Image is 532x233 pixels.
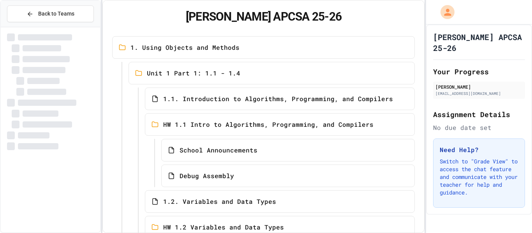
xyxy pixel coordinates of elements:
div: My Account [432,3,456,21]
span: HW 1.2 Variables and Data Types [163,222,284,232]
h3: Need Help? [440,145,518,154]
span: School Announcements [180,145,257,155]
span: Back to Teams [38,10,74,18]
span: Unit 1 Part 1: 1.1 - 1.4 [147,68,240,78]
a: Debug Assembly [161,165,415,187]
h1: [PERSON_NAME] APCSA 25-26 [112,10,415,24]
span: Debug Assembly [180,171,234,180]
button: Back to Teams [7,5,94,22]
span: 1.2. Variables and Data Types [163,197,276,206]
a: 1.1. Introduction to Algorithms, Programming, and Compilers [145,88,415,110]
span: 1.1. Introduction to Algorithms, Programming, and Compilers [163,94,393,103]
span: 1. Using Objects and Methods [130,43,240,52]
h2: Your Progress [433,66,525,77]
div: No due date set [433,123,525,132]
div: [PERSON_NAME] [435,83,523,90]
div: [EMAIL_ADDRESS][DOMAIN_NAME] [435,91,523,96]
p: Switch to "Grade View" to access the chat feature and communicate with your teacher for help and ... [440,158,518,196]
span: HW 1.1 Intro to Algorithms, Programming, and Compilers [163,120,373,129]
h1: [PERSON_NAME] APCSA 25-26 [433,32,525,53]
h2: Assignment Details [433,109,525,120]
a: 1.2. Variables and Data Types [145,190,415,213]
a: School Announcements [161,139,415,161]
